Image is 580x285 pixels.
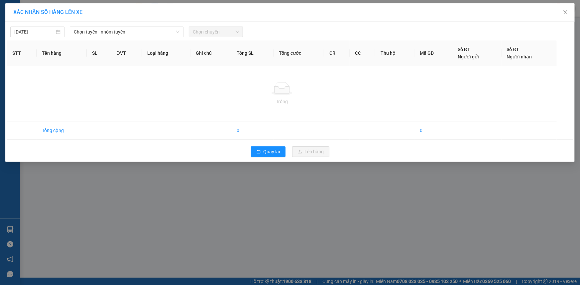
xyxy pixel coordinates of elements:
[5,42,60,50] div: 20.000
[12,98,551,105] div: Trống
[63,29,131,38] div: 0902866026
[14,28,55,36] input: 14/10/2025
[324,40,350,66] th: CR
[74,27,179,37] span: Chọn tuyến - nhóm tuyến
[507,47,520,52] span: Số ĐT
[414,40,452,66] th: Mã GD
[6,6,16,13] span: Gửi:
[274,40,324,66] th: Tổng cước
[231,40,274,66] th: Tổng SL
[256,149,261,155] span: rollback
[13,9,82,15] span: XÁC NHẬN SỐ HÀNG LÊN XE
[458,54,479,59] span: Người gửi
[375,40,414,66] th: Thu hộ
[87,40,111,66] th: SL
[63,6,79,13] span: Nhận:
[37,121,87,140] td: Tổng cộng
[292,146,329,157] button: uploadLên hàng
[563,10,568,15] span: close
[6,6,59,14] div: Cái Mơn
[63,21,131,29] div: Kiệt
[63,6,131,21] div: [GEOGRAPHIC_DATA]
[5,42,15,49] span: CR :
[414,121,452,140] td: 0
[264,148,280,155] span: Quay lại
[193,27,239,37] span: Chọn chuyến
[176,30,180,34] span: down
[37,40,87,66] th: Tên hàng
[507,54,532,59] span: Người nhận
[231,121,274,140] td: 0
[7,40,37,66] th: STT
[556,3,575,22] button: Close
[190,40,231,66] th: Ghi chú
[251,146,286,157] button: rollbackQuay lại
[111,40,142,66] th: ĐVT
[458,47,470,52] span: Số ĐT
[350,40,375,66] th: CC
[142,40,190,66] th: Loại hàng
